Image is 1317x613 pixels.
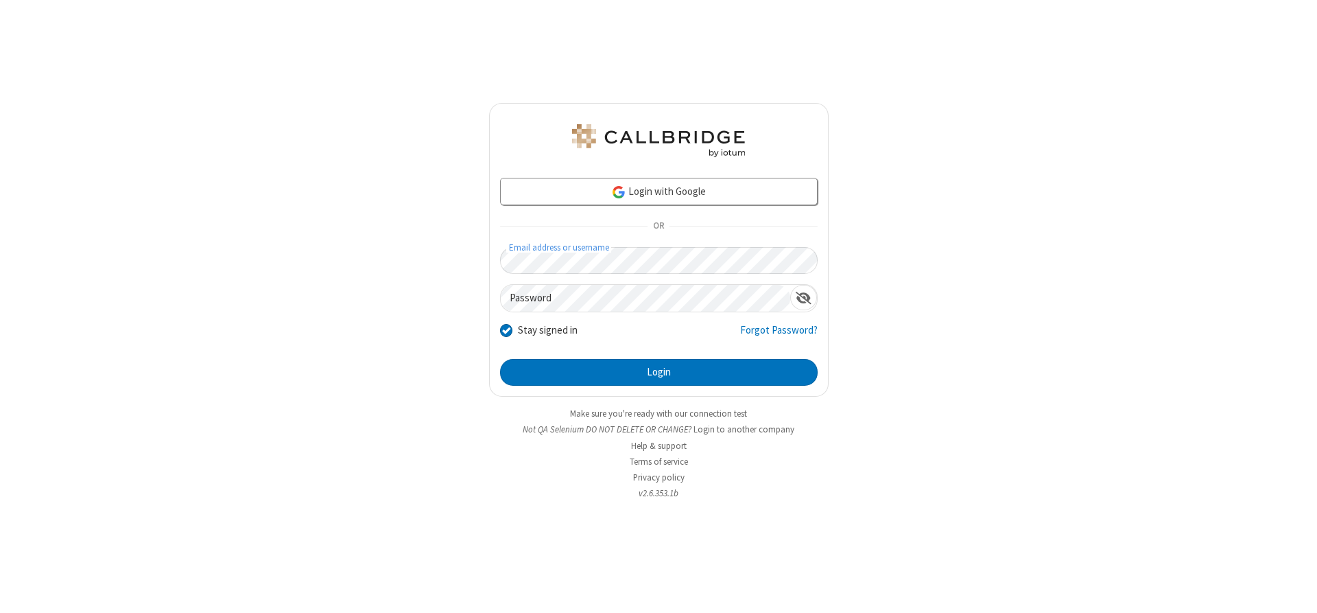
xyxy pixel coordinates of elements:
[740,323,818,349] a: Forgot Password?
[630,456,688,467] a: Terms of service
[518,323,578,338] label: Stay signed in
[501,285,790,312] input: Password
[500,178,818,205] a: Login with Google
[500,359,818,386] button: Login
[611,185,626,200] img: google-icon.png
[570,408,747,419] a: Make sure you're ready with our connection test
[633,472,685,483] a: Privacy policy
[693,423,794,436] button: Login to another company
[489,423,829,436] li: Not QA Selenium DO NOT DELETE OR CHANGE?
[790,285,817,310] div: Show password
[569,124,748,157] img: QA Selenium DO NOT DELETE OR CHANGE
[489,487,829,500] li: v2.6.353.1b
[631,440,687,452] a: Help & support
[648,217,669,236] span: OR
[500,247,818,274] input: Email address or username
